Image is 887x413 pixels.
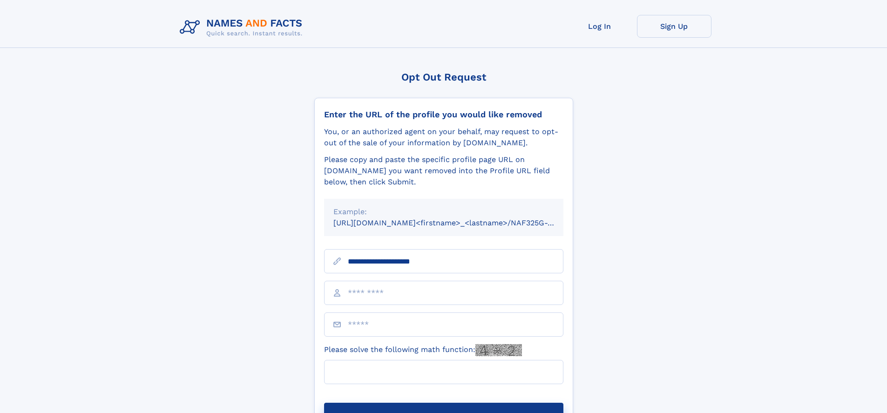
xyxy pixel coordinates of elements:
div: Please copy and paste the specific profile page URL on [DOMAIN_NAME] you want removed into the Pr... [324,154,563,188]
a: Sign Up [637,15,711,38]
label: Please solve the following math function: [324,344,522,356]
div: Enter the URL of the profile you would like removed [324,109,563,120]
div: Example: [333,206,554,217]
div: Opt Out Request [314,71,573,83]
img: Logo Names and Facts [176,15,310,40]
small: [URL][DOMAIN_NAME]<firstname>_<lastname>/NAF325G-xxxxxxxx [333,218,581,227]
a: Log In [562,15,637,38]
div: You, or an authorized agent on your behalf, may request to opt-out of the sale of your informatio... [324,126,563,149]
